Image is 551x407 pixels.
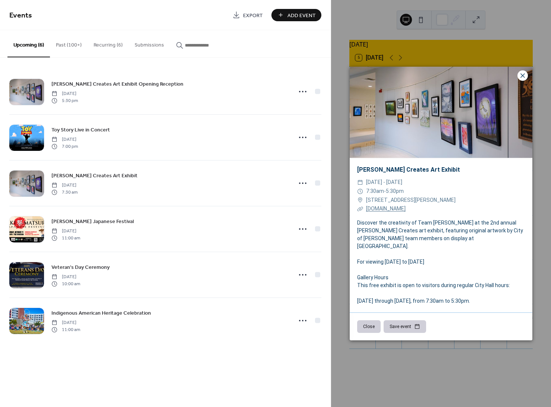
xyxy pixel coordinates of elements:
[357,204,363,213] div: ​
[51,218,134,226] span: [PERSON_NAME] Japanese Festival
[51,189,78,195] span: 7:30 am
[271,9,321,21] button: Add Event
[51,143,78,150] span: 7:00 pm
[51,309,151,317] a: Indigenous American Heritage Celebration
[51,97,78,104] span: 5:30 pm
[287,12,316,19] span: Add Event
[366,178,402,187] span: [DATE] - [DATE]
[386,188,404,194] span: 5:30pm
[366,196,456,205] span: [STREET_ADDRESS][PERSON_NAME]
[7,30,50,57] button: Upcoming (6)
[366,206,406,212] a: [DOMAIN_NAME]
[357,178,363,187] div: ​
[51,326,80,333] span: 11:00 am
[357,320,381,333] button: Close
[357,187,363,196] div: ​
[227,9,268,21] a: Export
[51,90,78,97] span: [DATE]
[51,264,110,271] span: Veteran's Day Ceremony
[9,8,32,23] span: Events
[51,172,138,180] span: [PERSON_NAME] Creates Art Exhibit
[366,188,384,194] span: 7:30am
[51,274,80,280] span: [DATE]
[88,30,129,57] button: Recurring (6)
[357,196,363,205] div: ​
[51,263,110,271] a: Veteran's Day Ceremony
[51,182,78,189] span: [DATE]
[51,125,110,134] a: Toy Story Live in Concert
[350,219,532,305] div: Discover the creativity of Team [PERSON_NAME] at the 2nd annual [PERSON_NAME] Creates art exhibit...
[51,319,80,326] span: [DATE]
[51,309,151,317] span: Indigenous American Heritage Celebration
[51,171,138,180] a: [PERSON_NAME] Creates Art Exhibit
[51,217,134,226] a: [PERSON_NAME] Japanese Festival
[50,30,88,57] button: Past (100+)
[51,280,80,287] span: 10:00 am
[51,136,78,143] span: [DATE]
[51,235,80,241] span: 11:00 am
[384,188,386,194] span: -
[384,320,426,333] button: Save event
[51,80,183,88] span: [PERSON_NAME] Creates Art Exhibit Opening Reception
[129,30,170,57] button: Submissions
[357,166,460,173] a: [PERSON_NAME] Creates Art Exhibit
[243,12,263,19] span: Export
[51,80,183,88] a: [PERSON_NAME] Creates Art Exhibit Opening Reception
[51,228,80,235] span: [DATE]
